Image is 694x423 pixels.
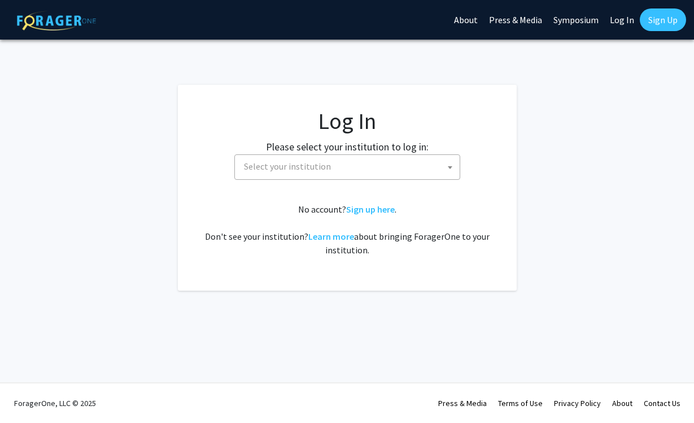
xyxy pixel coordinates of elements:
a: Privacy Policy [554,398,601,408]
span: Select your institution [244,161,331,172]
div: ForagerOne, LLC © 2025 [14,383,96,423]
span: Select your institution [239,155,460,178]
h1: Log In [200,107,494,135]
a: About [612,398,632,408]
img: ForagerOne Logo [17,11,96,31]
a: Contact Us [644,398,680,408]
a: Sign Up [640,8,686,31]
a: Learn more about bringing ForagerOne to your institution [308,231,354,242]
label: Please select your institution to log in: [266,139,429,154]
a: Terms of Use [498,398,543,408]
a: Press & Media [438,398,487,408]
a: Sign up here [346,204,395,215]
span: Select your institution [234,154,460,180]
div: No account? . Don't see your institution? about bringing ForagerOne to your institution. [200,202,494,257]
